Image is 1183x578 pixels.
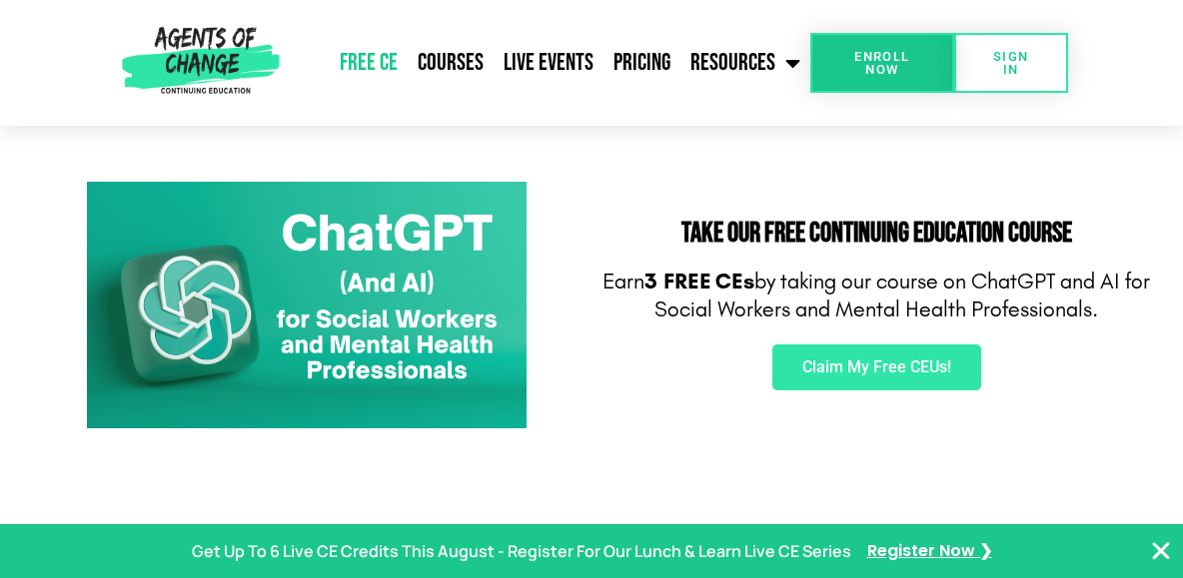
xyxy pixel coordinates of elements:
[494,38,603,88] a: Live Events
[772,344,981,390] a: Claim My Free CEUs!
[954,33,1068,93] a: SIGN IN
[644,269,754,294] b: 3 FREE CEs
[810,33,953,93] a: Enroll Now
[408,38,494,88] a: Courses
[192,537,851,566] p: Get Up To 6 Live CE Credits This August - Register For Our Lunch & Learn Live CE Series
[867,537,992,566] a: Register Now ❯
[842,50,921,76] span: Enroll Now
[601,268,1151,324] p: Earn by taking our course on ChatGPT and AI for Social Workers and Mental Health Professionals.
[986,50,1036,76] span: SIGN IN
[1149,539,1173,563] button: Close Banner
[601,220,1151,248] h2: Take Our FREE Continuing Education Course
[287,38,811,88] nav: Menu
[330,38,408,88] a: Free CE
[802,359,951,375] span: Claim My Free CEUs!
[603,38,680,88] a: Pricing
[680,38,810,88] a: Resources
